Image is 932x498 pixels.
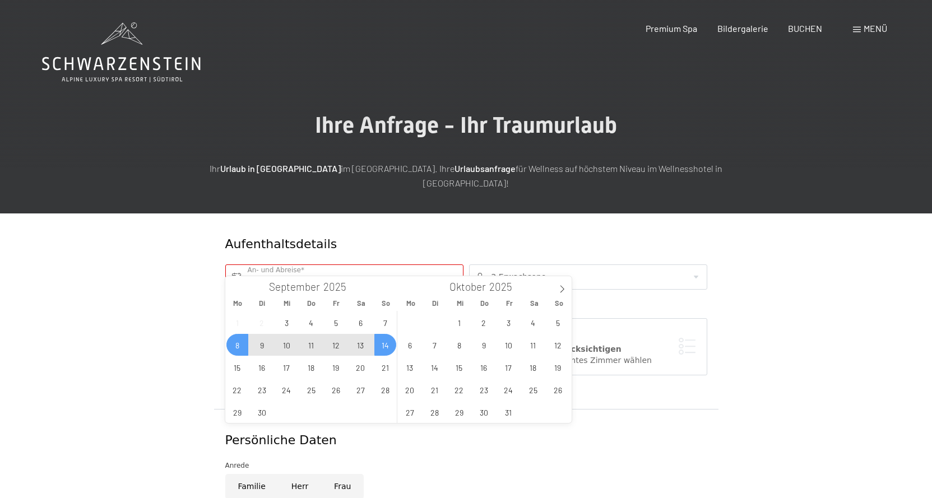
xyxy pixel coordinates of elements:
span: Oktober 6, 2025 [399,334,421,356]
span: Oktober 14, 2025 [424,356,446,378]
span: Fr [324,300,349,307]
a: Premium Spa [646,23,697,34]
span: September 26, 2025 [325,379,347,401]
span: September 30, 2025 [251,401,273,423]
span: September 4, 2025 [300,311,322,333]
div: Anrede [225,460,707,471]
span: September 24, 2025 [276,379,298,401]
div: Ich möchte ein bestimmtes Zimmer wählen [481,355,695,366]
span: September 10, 2025 [276,334,298,356]
span: Oktober 15, 2025 [448,356,470,378]
span: Oktober 29, 2025 [448,401,470,423]
span: Menü [864,23,887,34]
span: Mo [398,300,423,307]
span: Di [250,300,275,307]
span: September 23, 2025 [251,379,273,401]
span: Oktober 7, 2025 [424,334,446,356]
span: September 11, 2025 [300,334,322,356]
span: Oktober 22, 2025 [448,379,470,401]
span: September 12, 2025 [325,334,347,356]
span: Oktober 27, 2025 [399,401,421,423]
span: Oktober 1, 2025 [448,311,470,333]
span: Oktober 20, 2025 [399,379,421,401]
span: September 25, 2025 [300,379,322,401]
span: September 20, 2025 [350,356,372,378]
span: Fr [497,300,522,307]
span: Oktober 8, 2025 [448,334,470,356]
div: Aufenthaltsdetails [225,236,626,253]
span: Ihre Anfrage - Ihr Traumurlaub [315,112,617,138]
span: September 22, 2025 [226,379,248,401]
strong: Urlaub in [GEOGRAPHIC_DATA] [220,163,341,174]
span: Oktober 3, 2025 [498,311,520,333]
span: September 21, 2025 [374,356,396,378]
span: September 3, 2025 [276,311,298,333]
span: Mo [225,300,250,307]
span: Oktober 26, 2025 [547,379,569,401]
span: Oktober 10, 2025 [498,334,520,356]
div: Zimmerwunsch berücksichtigen [481,344,695,355]
span: Oktober 28, 2025 [424,401,446,423]
span: September 27, 2025 [350,379,372,401]
span: Oktober 13, 2025 [399,356,421,378]
div: Persönliche Daten [225,432,707,449]
span: Mi [448,300,472,307]
span: Oktober 25, 2025 [522,379,544,401]
span: Oktober 24, 2025 [498,379,520,401]
span: So [546,300,571,307]
span: Sa [349,300,373,307]
span: Oktober 31, 2025 [498,401,520,423]
span: September 5, 2025 [325,311,347,333]
span: Do [472,300,497,307]
span: September 9, 2025 [251,334,273,356]
span: September 7, 2025 [374,311,396,333]
span: Oktober 2, 2025 [473,311,495,333]
span: Oktober 11, 2025 [522,334,544,356]
span: September 14, 2025 [374,334,396,356]
span: September 2, 2025 [251,311,273,333]
span: September [269,282,320,292]
span: Oktober 18, 2025 [522,356,544,378]
span: September 13, 2025 [350,334,372,356]
span: So [373,300,398,307]
a: Bildergalerie [717,23,768,34]
input: Year [486,280,523,293]
span: Oktober [449,282,486,292]
span: Oktober 21, 2025 [424,379,446,401]
span: Sa [522,300,546,307]
span: Oktober 5, 2025 [547,311,569,333]
input: Year [320,280,357,293]
a: BUCHEN [788,23,822,34]
span: September 1, 2025 [226,311,248,333]
span: Oktober 4, 2025 [522,311,544,333]
span: Di [423,300,448,307]
span: September 29, 2025 [226,401,248,423]
span: Oktober 19, 2025 [547,356,569,378]
span: Oktober 16, 2025 [473,356,495,378]
p: Ihr im [GEOGRAPHIC_DATA]. Ihre für Wellness auf höchstem Niveau im Wellnesshotel in [GEOGRAPHIC_D... [186,161,746,190]
span: September 16, 2025 [251,356,273,378]
span: September 15, 2025 [226,356,248,378]
span: Oktober 23, 2025 [473,379,495,401]
span: Oktober 9, 2025 [473,334,495,356]
span: September 28, 2025 [374,379,396,401]
span: Mi [275,300,299,307]
span: September 6, 2025 [350,311,372,333]
span: Do [299,300,324,307]
strong: Urlaubsanfrage [455,163,516,174]
span: Oktober 30, 2025 [473,401,495,423]
span: Oktober 12, 2025 [547,334,569,356]
span: September 19, 2025 [325,356,347,378]
span: Oktober 17, 2025 [498,356,520,378]
span: September 18, 2025 [300,356,322,378]
span: September 17, 2025 [276,356,298,378]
